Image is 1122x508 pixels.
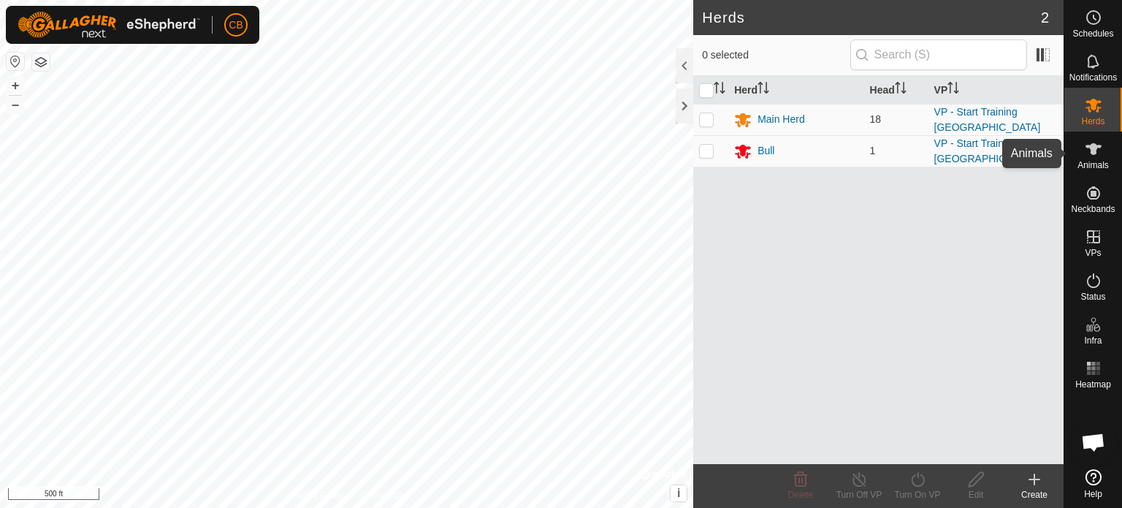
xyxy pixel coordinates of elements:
[1081,117,1104,126] span: Herds
[728,76,863,105] th: Herd
[18,12,200,38] img: Gallagher Logo
[1072,29,1113,38] span: Schedules
[1080,292,1105,301] span: Status
[830,488,888,501] div: Turn Off VP
[1084,490,1102,498] span: Help
[757,84,769,96] p-sorticon: Activate to sort
[1041,7,1049,29] span: 2
[7,77,24,94] button: +
[1077,161,1109,170] span: Animals
[702,9,1041,26] h2: Herds
[1072,420,1115,464] div: Open chat
[934,106,1041,133] a: VP - Start Training [GEOGRAPHIC_DATA]
[757,112,805,127] div: Main Herd
[788,490,814,500] span: Delete
[1085,249,1101,257] span: VPs
[289,489,344,502] a: Privacy Policy
[928,76,1064,105] th: VP
[888,488,947,501] div: Turn On VP
[1064,463,1122,504] a: Help
[947,84,959,96] p-sorticon: Activate to sort
[714,84,725,96] p-sorticon: Activate to sort
[757,143,774,159] div: Bull
[850,39,1027,70] input: Search (S)
[1084,336,1102,345] span: Infra
[7,96,24,113] button: –
[870,113,882,125] span: 18
[702,48,850,63] span: 0 selected
[1075,380,1111,389] span: Heatmap
[671,485,687,501] button: i
[1005,488,1064,501] div: Create
[1069,73,1117,82] span: Notifications
[7,53,24,70] button: Reset Map
[1071,205,1115,213] span: Neckbands
[934,137,1041,164] a: VP - Start Training [GEOGRAPHIC_DATA]
[947,488,1005,501] div: Edit
[677,487,680,499] span: i
[229,18,243,33] span: CB
[32,53,50,71] button: Map Layers
[361,489,404,502] a: Contact Us
[895,84,907,96] p-sorticon: Activate to sort
[870,145,876,156] span: 1
[864,76,928,105] th: Head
